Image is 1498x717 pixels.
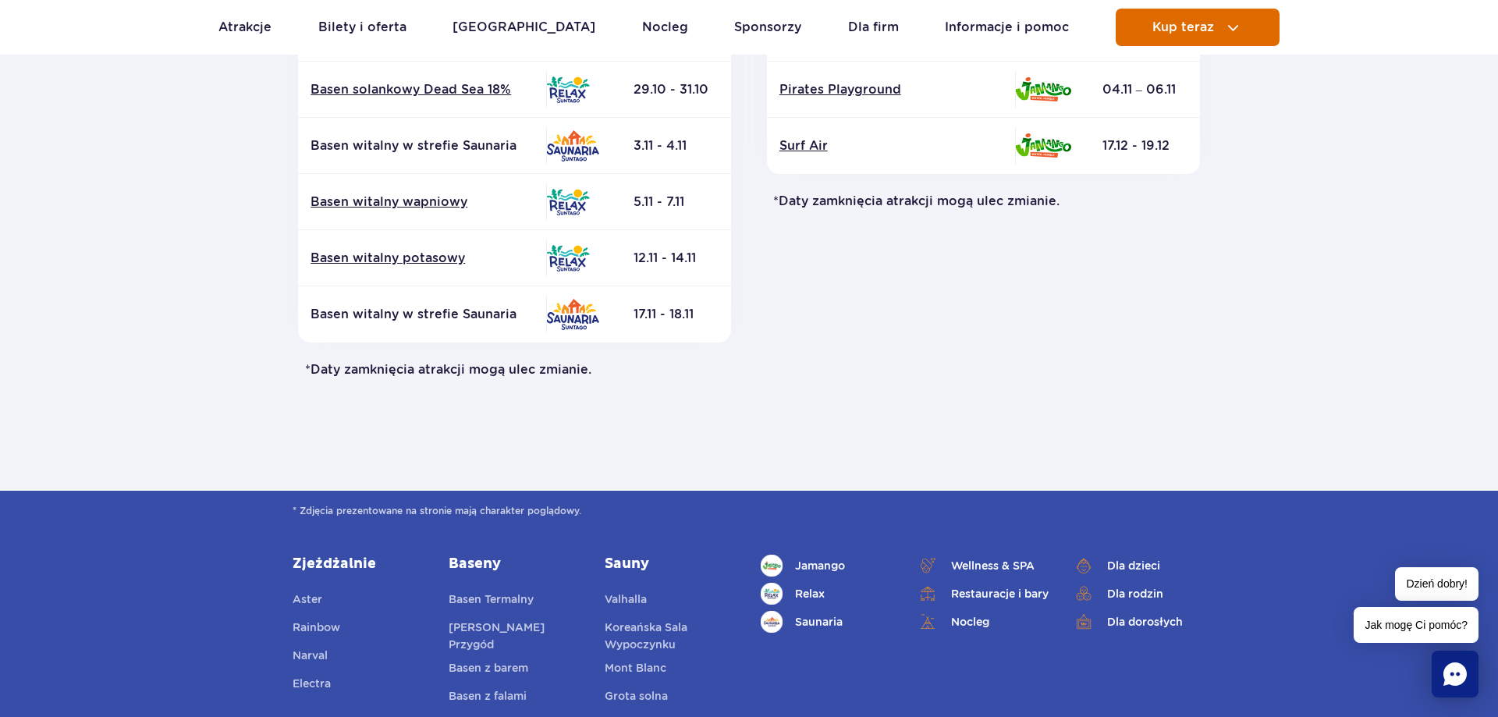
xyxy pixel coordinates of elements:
[546,189,590,215] img: Relax
[318,9,406,46] a: Bilety i oferta
[779,81,1003,98] a: Pirates Playground
[449,619,581,653] a: [PERSON_NAME] Przygód
[293,361,738,378] p: *Daty zamknięcia atrakcji mogą ulec zmianie.
[734,9,801,46] a: Sponsorzy
[293,647,328,669] a: Narval
[546,299,599,330] img: Saunaria
[218,9,272,46] a: Atrakcje
[311,81,534,98] a: Basen solankowy Dead Sea 18%
[449,591,534,612] a: Basen Termalny
[917,583,1049,605] a: Restauracje i bary
[311,306,534,323] p: Basen witalny w strefie Saunaria
[1015,77,1071,101] img: Jamango
[605,593,647,605] span: Valhalla
[945,9,1069,46] a: Informacje i pomoc
[848,9,899,46] a: Dla firm
[605,619,737,653] a: Koreańska Sala Wypoczynku
[546,245,590,272] img: Relax
[546,76,590,103] img: Relax
[795,557,845,574] span: Jamango
[761,611,893,633] a: Saunaria
[311,250,534,267] a: Basen witalny potasowy
[546,130,599,162] img: Saunaria
[1015,133,1071,158] img: Jamango
[293,619,340,641] a: Rainbow
[917,611,1049,633] a: Nocleg
[311,193,534,211] a: Basen witalny wapniowy
[449,687,527,709] a: Basen z falami
[449,659,528,681] a: Basen z barem
[761,583,893,605] a: Relax
[605,555,737,573] a: Sauny
[293,503,1206,519] span: * Zdjęcia prezentowane na stronie mają charakter poglądowy.
[311,137,534,154] p: Basen witalny w strefie Saunaria
[621,174,731,230] td: 5.11 - 7.11
[621,286,731,343] td: 17.11 - 18.11
[779,137,1003,154] a: Surf Air
[1432,651,1478,697] div: Chat
[1090,118,1200,174] td: 17.12 - 19.12
[605,662,666,674] span: Mont Blanc
[293,591,322,612] a: Aster
[1395,567,1478,601] span: Dzień dobry!
[761,555,893,577] a: Jamango
[605,591,647,612] a: Valhalla
[605,659,666,681] a: Mont Blanc
[605,687,668,709] a: Grota solna
[1152,20,1214,34] span: Kup teraz
[951,557,1035,574] span: Wellness & SPA
[1090,62,1200,118] td: 04.11 – 06.11
[621,118,731,174] td: 3.11 - 4.11
[761,193,1206,210] p: *Daty zamknięcia atrakcji mogą ulec zmianie.
[293,593,322,605] span: Aster
[449,555,581,573] a: Baseny
[642,9,688,46] a: Nocleg
[453,9,595,46] a: [GEOGRAPHIC_DATA]
[1073,555,1205,577] a: Dla dzieci
[1073,611,1205,633] a: Dla dorosłych
[293,649,328,662] span: Narval
[621,230,731,286] td: 12.11 - 14.11
[293,675,331,697] a: Electra
[917,555,1049,577] a: Wellness & SPA
[621,62,731,118] td: 29.10 - 31.10
[293,555,425,573] a: Zjeżdżalnie
[1354,607,1478,643] span: Jak mogę Ci pomóc?
[1073,583,1205,605] a: Dla rodzin
[1116,9,1280,46] button: Kup teraz
[293,621,340,634] span: Rainbow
